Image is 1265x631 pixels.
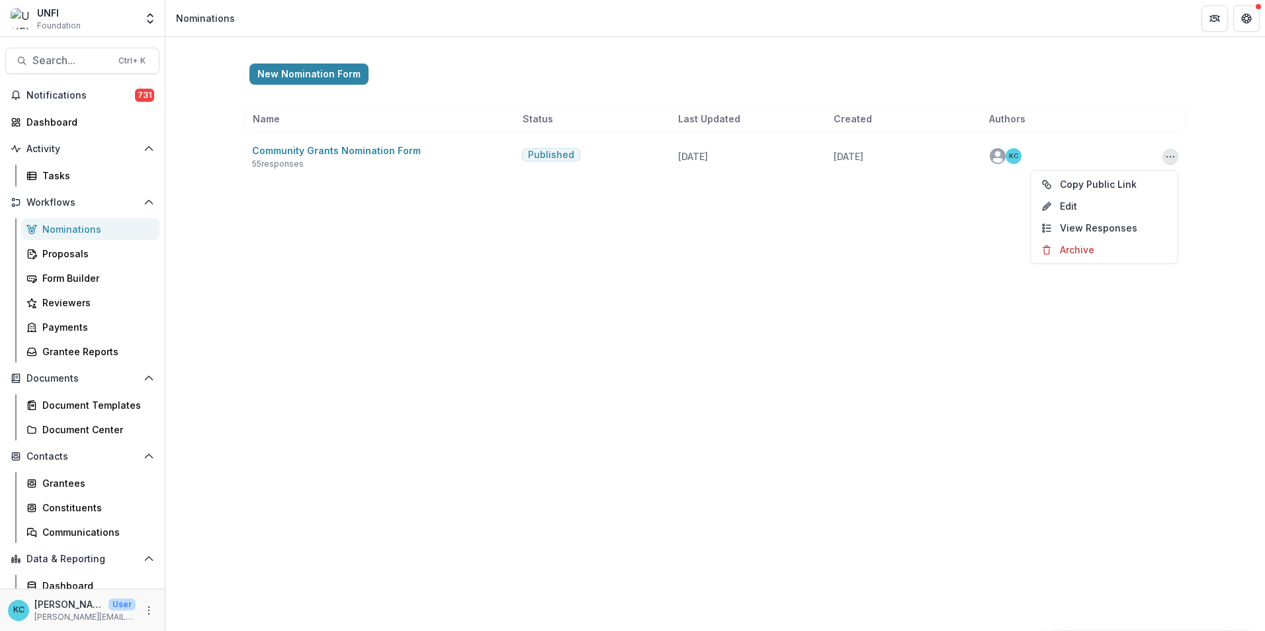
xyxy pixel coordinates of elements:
a: Dashboard [21,575,159,597]
button: Open Documents [5,368,159,389]
div: Payments [42,320,149,334]
div: Grantee Reports [42,345,149,358]
span: Notifications [26,90,135,101]
a: Tasks [21,165,159,187]
a: Document Templates [21,394,159,416]
img: UNFI [11,8,32,29]
button: More [141,603,157,618]
span: Authors [989,112,1025,126]
p: User [109,599,136,610]
span: Activity [26,144,138,155]
a: Reviewers [21,292,159,314]
span: Last Updated [678,112,740,126]
div: Document Center [42,423,149,437]
button: Notifications731 [5,85,159,106]
div: Dashboard [42,579,149,593]
div: Proposals [42,247,149,261]
div: Communications [42,525,149,539]
div: Form Builder [42,271,149,285]
p: [PERSON_NAME] [34,597,103,611]
a: Document Center [21,419,159,441]
div: Constituents [42,501,149,515]
span: Contacts [26,451,138,462]
span: Name [253,112,280,126]
button: Open Data & Reporting [5,548,159,569]
div: Grantees [42,476,149,490]
div: UNFI [37,6,81,20]
button: Options [1162,149,1178,165]
button: Open Contacts [5,446,159,467]
div: Reviewers [42,296,149,310]
button: Open Workflows [5,192,159,213]
a: Communications [21,521,159,543]
svg: avatar [990,148,1006,164]
button: Partners [1201,5,1228,32]
span: Workflows [26,197,138,208]
a: Payments [21,316,159,338]
div: Nominations [42,222,149,236]
button: Open Activity [5,138,159,159]
span: Search... [32,54,110,67]
div: Kristine Creveling [1009,153,1018,159]
a: Constituents [21,497,159,519]
span: [DATE] [834,151,863,162]
p: [PERSON_NAME][EMAIL_ADDRESS][PERSON_NAME][DOMAIN_NAME] [34,611,136,623]
div: Document Templates [42,398,149,412]
div: Nominations [176,11,235,25]
button: Get Help [1233,5,1260,32]
a: Grantees [21,472,159,494]
a: Nominations [21,218,159,240]
span: Status [523,112,553,126]
a: Community Grants Nomination Form [252,145,421,156]
span: 731 [135,89,154,102]
div: Tasks [42,169,149,183]
button: Open entity switcher [141,5,159,32]
a: Grantee Reports [21,341,159,362]
button: New Nomination Form [249,63,369,85]
span: Documents [26,373,138,384]
div: Kristine Creveling [13,606,24,614]
a: Dashboard [5,111,159,133]
a: Form Builder [21,267,159,289]
span: Created [834,112,872,126]
div: Dashboard [26,115,149,129]
div: Ctrl + K [116,54,148,68]
span: Published [528,149,574,161]
span: [DATE] [678,151,708,162]
a: Proposals [21,243,159,265]
span: 55 responses [252,158,304,170]
span: Foundation [37,20,81,32]
nav: breadcrumb [171,9,240,28]
button: Search... [5,48,159,74]
span: Data & Reporting [26,554,138,565]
